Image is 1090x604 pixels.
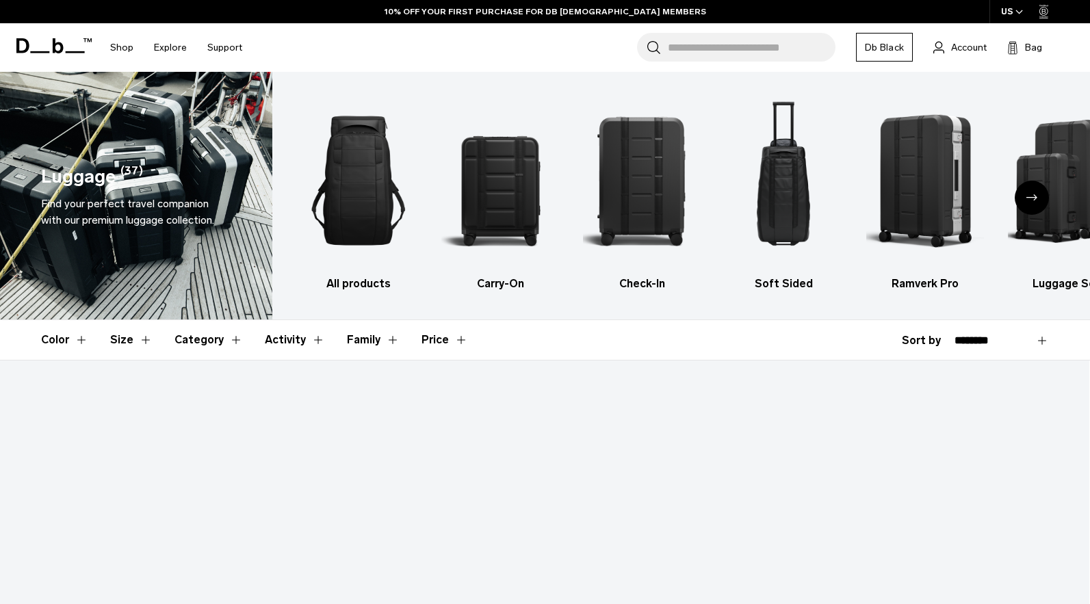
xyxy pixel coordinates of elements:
button: Bag [1007,39,1042,55]
button: Toggle Filter [110,320,153,360]
a: Db Black [856,33,913,62]
nav: Main Navigation [100,23,252,72]
li: 2 / 6 [441,92,559,292]
h1: Luggage [41,163,116,191]
div: Next slide [1015,181,1049,215]
button: Toggle Price [421,320,468,360]
li: 1 / 6 [300,92,417,292]
h3: Soft Sided [725,276,842,292]
li: 4 / 6 [725,92,842,292]
li: 5 / 6 [866,92,984,292]
button: Toggle Filter [265,320,325,360]
a: Db Ramverk Pro [866,92,984,292]
button: Toggle Filter [347,320,400,360]
img: Db [441,92,559,269]
a: Db All products [300,92,417,292]
a: 10% OFF YOUR FIRST PURCHASE FOR DB [DEMOGRAPHIC_DATA] MEMBERS [385,5,706,18]
img: Db [300,92,417,269]
span: (37) [120,163,143,191]
li: 3 / 6 [583,92,701,292]
h3: Ramverk Pro [866,276,984,292]
button: Toggle Filter [174,320,243,360]
h3: Carry-On [441,276,559,292]
img: Db [866,92,984,269]
a: Db Carry-On [441,92,559,292]
span: Bag [1025,40,1042,55]
a: Db Check-In [583,92,701,292]
img: Db [583,92,701,269]
a: Explore [154,23,187,72]
img: Db [725,92,842,269]
a: Account [933,39,987,55]
span: Find your perfect travel companion with our premium luggage collection. [41,197,214,226]
button: Toggle Filter [41,320,88,360]
a: Shop [110,23,133,72]
a: Db Soft Sided [725,92,842,292]
a: Support [207,23,242,72]
h3: All products [300,276,417,292]
span: Account [951,40,987,55]
h3: Check-In [583,276,701,292]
